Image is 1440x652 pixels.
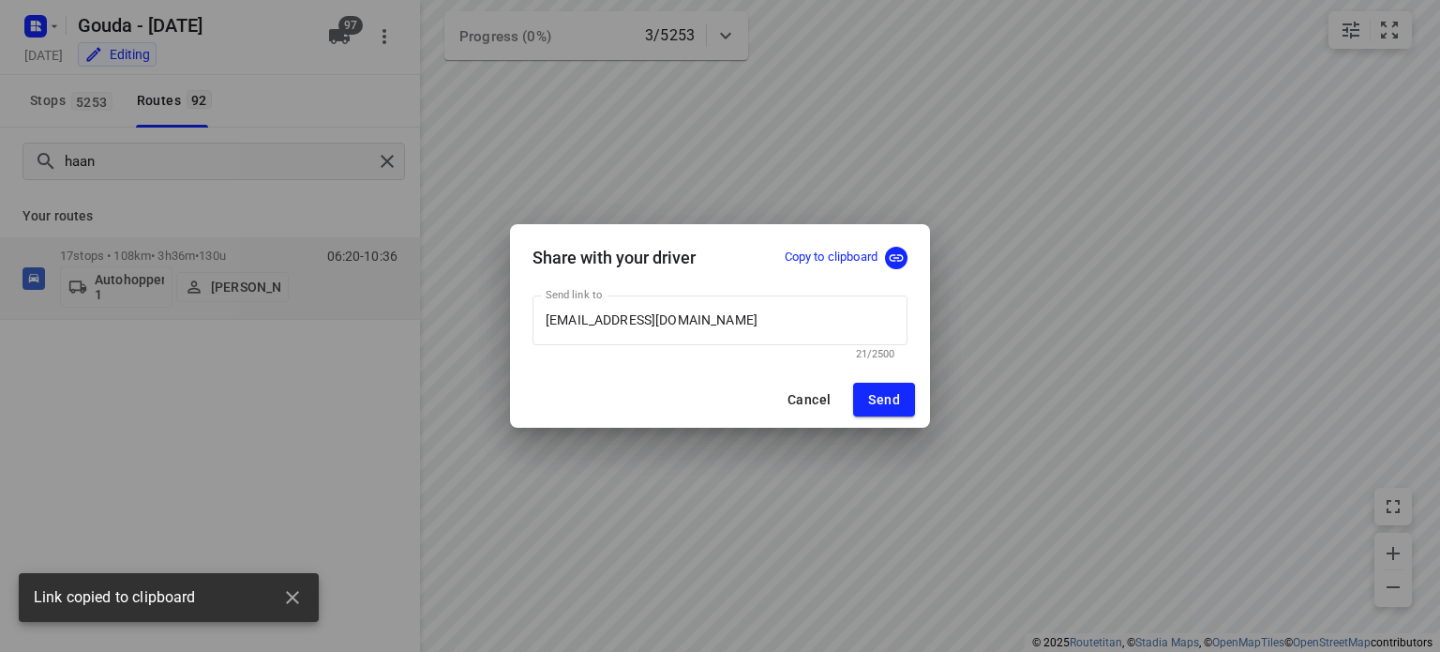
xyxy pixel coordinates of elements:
p: Copy to clipboard [785,249,877,266]
span: Cancel [787,392,831,407]
button: Cancel [772,383,846,417]
span: Link copied to clipboard [34,587,196,609]
input: Driver’s email address [532,296,907,346]
span: 21/2500 [856,348,894,360]
h5: Share with your driver [532,248,696,267]
button: Send [853,383,915,417]
span: Send [868,392,900,407]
